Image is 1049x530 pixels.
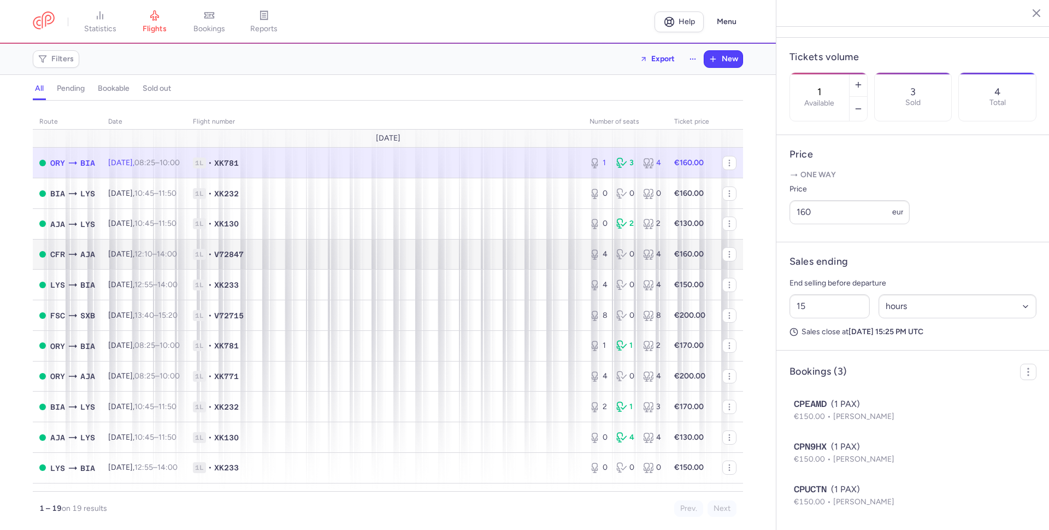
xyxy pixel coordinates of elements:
[590,218,608,229] div: 0
[208,371,212,382] span: •
[208,249,212,260] span: •
[833,455,894,464] span: [PERSON_NAME]
[250,24,278,34] span: reports
[102,114,186,130] th: date
[668,114,716,130] th: Ticket price
[794,440,1032,465] button: CPN9HX(1 PAX)€150.00[PERSON_NAME]
[708,500,736,517] button: Next
[134,341,155,350] time: 08:25
[134,249,177,259] span: –
[643,432,661,443] div: 4
[143,84,171,94] h4: sold out
[643,310,661,321] div: 8
[108,371,180,381] span: [DATE],
[674,189,704,198] strong: €160.00
[157,249,177,259] time: 14:00
[127,10,182,34] a: flights
[590,188,608,199] div: 0
[50,432,65,444] span: AJA
[33,51,79,67] button: Filters
[80,340,95,352] span: BIA
[643,158,661,168] div: 4
[674,371,705,381] strong: €200.00
[616,371,634,382] div: 0
[794,412,833,421] span: €150.00
[134,433,154,442] time: 10:45
[905,98,921,107] p: Sold
[674,500,703,517] button: Prev.
[794,455,833,464] span: €150.00
[108,189,176,198] span: [DATE],
[80,188,95,200] span: LYS
[214,279,239,290] span: XK233
[134,463,178,472] span: –
[214,188,239,199] span: XK232
[789,148,1036,161] h4: Price
[134,341,180,350] span: –
[789,255,848,268] h4: Sales ending
[208,401,212,412] span: •
[50,248,65,260] span: CFR
[789,294,870,318] input: ##
[193,158,206,168] span: 1L
[193,401,206,412] span: 1L
[794,398,1032,423] button: CPEAMD(1 PAX)€150.00[PERSON_NAME]
[674,219,704,228] strong: €130.00
[679,18,695,26] span: Help
[214,249,244,260] span: V72847
[108,402,176,411] span: [DATE],
[208,158,212,168] span: •
[108,341,180,350] span: [DATE],
[643,218,661,229] div: 2
[214,432,239,443] span: XK130
[108,219,176,228] span: [DATE],
[158,402,176,411] time: 11:50
[214,340,239,351] span: XK781
[590,340,608,351] div: 1
[590,432,608,443] div: 0
[674,402,704,411] strong: €170.00
[73,10,127,34] a: statistics
[643,340,661,351] div: 2
[214,158,239,168] span: XK781
[134,433,176,442] span: –
[134,402,176,411] span: –
[108,311,178,320] span: [DATE],
[134,219,176,228] span: –
[643,371,661,382] div: 4
[214,401,239,412] span: XK232
[80,432,95,444] span: LYS
[193,249,206,260] span: 1L
[108,433,176,442] span: [DATE],
[794,440,1032,453] div: (1 PAX)
[84,24,116,34] span: statistics
[134,371,180,381] span: –
[590,371,608,382] div: 4
[134,249,152,259] time: 12:10
[590,462,608,473] div: 0
[833,497,894,506] span: [PERSON_NAME]
[848,327,923,336] strong: [DATE] 15:25 PM UTC
[80,248,95,260] span: AJA
[674,158,704,167] strong: €160.00
[50,462,65,474] span: LYS
[35,84,44,94] h4: all
[674,280,704,289] strong: €150.00
[376,134,400,143] span: [DATE]
[134,463,153,472] time: 12:55
[134,371,155,381] time: 08:25
[616,158,634,168] div: 3
[50,370,65,382] span: ORY
[80,370,95,382] span: AJA
[193,310,206,321] span: 1L
[108,158,180,167] span: [DATE],
[643,249,661,260] div: 4
[193,340,206,351] span: 1L
[134,311,178,320] span: –
[208,432,212,443] span: •
[794,483,1032,508] button: CPUCTN(1 PAX)€150.00[PERSON_NAME]
[158,219,176,228] time: 11:50
[160,371,180,381] time: 10:00
[208,188,212,199] span: •
[193,462,206,473] span: 1L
